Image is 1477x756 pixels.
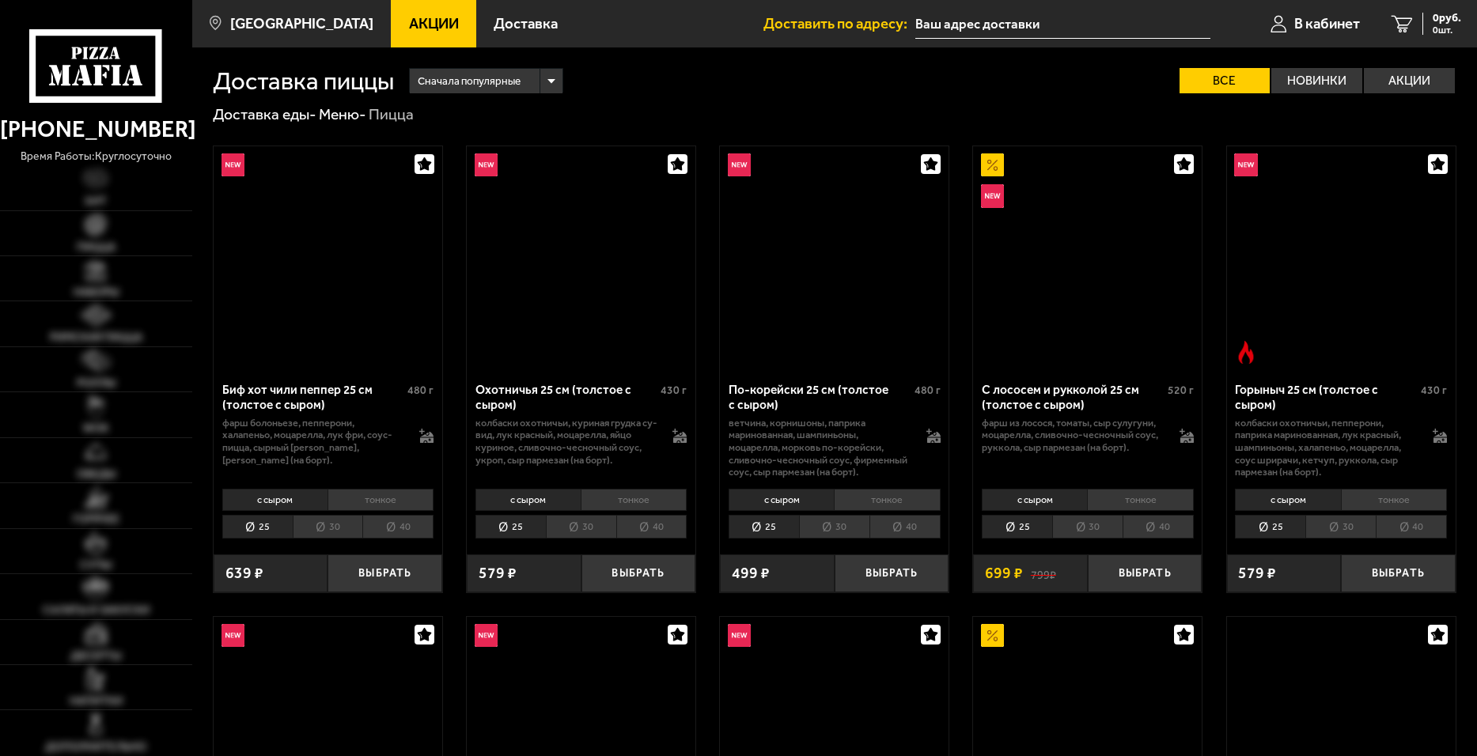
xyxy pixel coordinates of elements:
li: 25 [475,515,546,539]
li: 40 [362,515,434,539]
img: Новинка [728,153,751,176]
span: 0 руб. [1433,13,1461,24]
div: Биф хот чили пеппер 25 см (толстое с сыром) [222,383,404,412]
img: Новинка [222,153,244,176]
span: 499 ₽ [732,565,770,580]
li: 25 [1235,515,1305,539]
span: Роллы [77,378,116,389]
span: 430 г [1421,384,1447,397]
button: Выбрать [1088,554,1202,592]
img: Острое блюдо [1234,341,1257,364]
button: Выбрать [581,554,696,592]
a: НовинкаПо-корейски 25 см (толстое с сыром) [720,146,949,372]
s: 799 ₽ [1031,565,1056,580]
a: Доставка еды- [213,105,316,123]
li: с сыром [222,489,328,511]
div: Пицца [369,104,414,124]
span: Салаты и закуски [43,605,150,616]
a: Меню- [319,105,366,123]
li: тонкое [581,489,687,511]
div: Охотничья 25 см (толстое с сыром) [475,383,657,412]
p: ветчина, корнишоны, паприка маринованная, шампиньоны, моцарелла, морковь по-корейски, сливочно-че... [729,417,911,478]
a: АкционныйНовинкаС лососем и рукколой 25 см (толстое с сыром) [973,146,1202,372]
li: тонкое [1087,489,1193,511]
p: колбаски Охотничьи, пепперони, паприка маринованная, лук красный, шампиньоны, халапеньо, моцарелл... [1235,417,1417,478]
span: 430 г [661,384,687,397]
img: Акционный [981,624,1004,647]
button: Выбрать [1341,554,1456,592]
span: Римская пицца [50,332,142,343]
img: Новинка [222,624,244,647]
p: фарш из лосося, томаты, сыр сулугуни, моцарелла, сливочно-чесночный соус, руккола, сыр пармезан (... [982,417,1164,454]
span: Пицца [77,242,116,253]
li: тонкое [834,489,940,511]
div: С лососем и рукколой 25 см (толстое с сыром) [982,383,1164,412]
span: Дополнительно [45,742,146,753]
span: Супы [80,560,112,571]
a: НовинкаБиф хот чили пеппер 25 см (толстое с сыром) [214,146,442,372]
p: колбаски охотничьи, куриная грудка су-вид, лук красный, моцарелла, яйцо куриное, сливочно-чесночн... [475,417,657,466]
span: Напитки [70,696,123,707]
div: По-корейски 25 см (толстое с сыром) [729,383,911,412]
li: 25 [982,515,1052,539]
input: Ваш адрес доставки [915,9,1210,39]
img: Новинка [981,184,1004,207]
span: Хит [85,196,107,207]
label: Все [1180,68,1271,93]
li: 25 [729,515,799,539]
li: 30 [1305,515,1376,539]
li: 30 [546,515,616,539]
span: 480 г [915,384,941,397]
button: Выбрать [835,554,949,592]
span: 639 ₽ [225,565,263,580]
button: Выбрать [328,554,442,592]
img: Акционный [981,153,1004,176]
li: 40 [869,515,941,539]
li: 25 [222,515,293,539]
img: Новинка [475,624,498,647]
span: Акции [409,17,459,32]
span: Горячее [73,514,119,525]
li: 30 [293,515,363,539]
li: 40 [1123,515,1194,539]
span: Доставка [494,17,558,32]
img: Новинка [475,153,498,176]
img: Новинка [728,624,751,647]
p: фарш болоньезе, пепперони, халапеньо, моцарелла, лук фри, соус-пицца, сырный [PERSON_NAME], [PERS... [222,417,404,466]
span: Десерты [70,651,121,662]
li: с сыром [729,489,834,511]
label: Акции [1364,68,1455,93]
li: 40 [616,515,687,539]
img: Новинка [1234,153,1257,176]
li: 40 [1376,515,1447,539]
li: с сыром [475,489,581,511]
span: Доставить по адресу: [763,17,915,32]
li: тонкое [328,489,434,511]
li: с сыром [1235,489,1340,511]
li: с сыром [982,489,1087,511]
span: 579 ₽ [1238,565,1276,580]
span: [GEOGRAPHIC_DATA] [230,17,373,32]
span: WOK [83,423,109,434]
a: НовинкаОхотничья 25 см (толстое с сыром) [467,146,695,372]
h1: Доставка пиццы [213,69,394,93]
span: 579 ₽ [479,565,517,580]
div: Горыныч 25 см (толстое с сыром) [1235,383,1417,412]
span: 0 шт. [1433,25,1461,35]
a: НовинкаОстрое блюдоГорыныч 25 см (толстое с сыром) [1227,146,1456,372]
label: Новинки [1271,68,1362,93]
span: В кабинет [1294,17,1360,32]
span: Обеды [77,469,116,480]
li: 30 [799,515,869,539]
li: тонкое [1341,489,1447,511]
span: Сначала популярные [418,66,521,96]
span: 699 ₽ [985,565,1023,580]
span: 480 г [407,384,434,397]
span: 520 г [1168,384,1194,397]
span: Наборы [74,287,119,298]
li: 30 [1052,515,1123,539]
